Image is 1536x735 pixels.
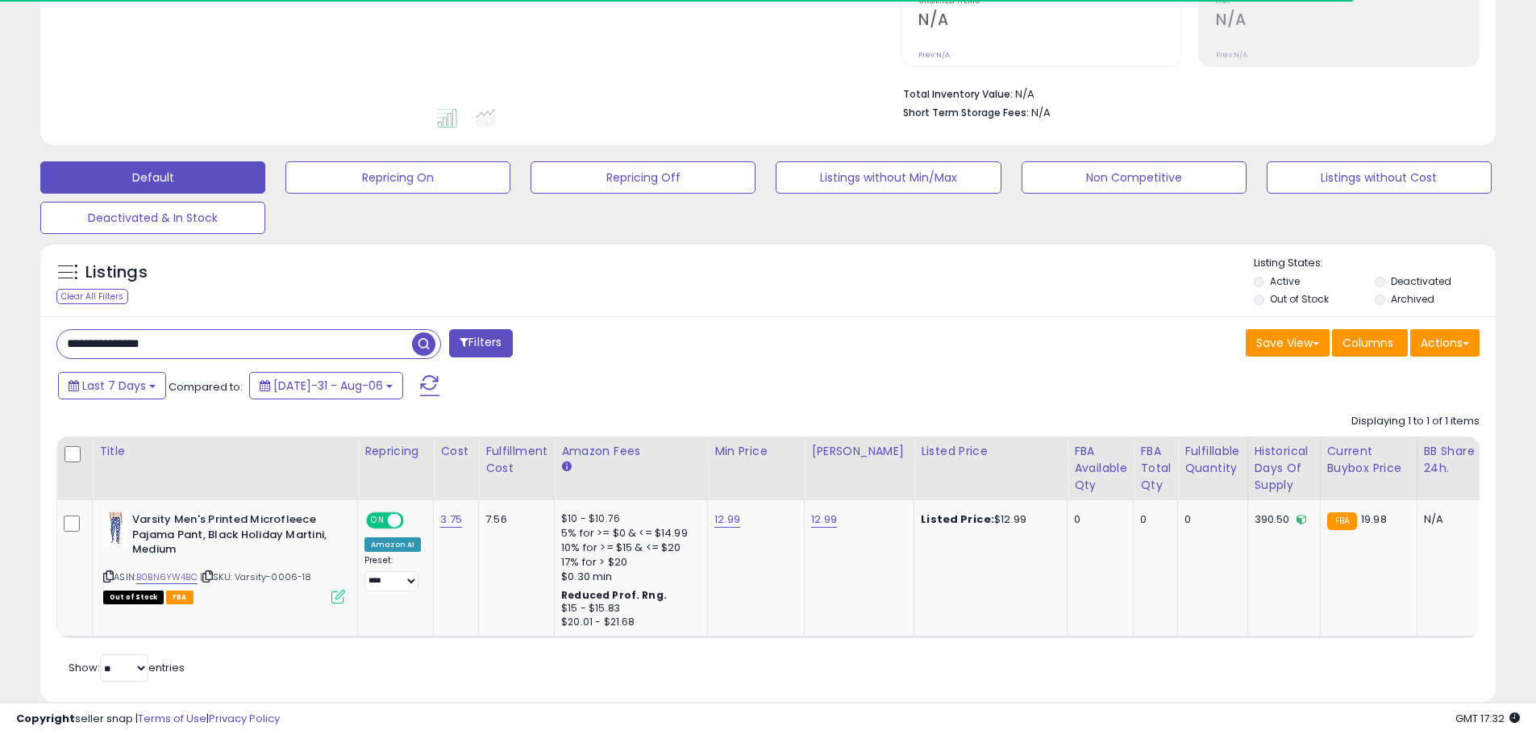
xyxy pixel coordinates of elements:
small: FBA [1327,512,1357,530]
div: Preset: [364,555,421,591]
div: [PERSON_NAME] [811,443,907,460]
small: Amazon Fees. [561,460,571,474]
div: $12.99 [921,512,1055,527]
div: $20.01 - $21.68 [561,616,695,629]
span: Columns [1342,335,1393,351]
span: FBA [166,591,194,604]
div: Fulfillment Cost [485,443,547,477]
span: 19.98 [1361,512,1387,527]
div: Fulfillable Quantity [1184,443,1240,477]
div: FBA Available Qty [1074,443,1126,494]
div: $10 - $10.76 [561,512,695,526]
button: Non Competitive [1022,161,1247,194]
img: 41Ajj09D3KL._SL40_.jpg [103,512,128,545]
button: Last 7 Days [58,372,166,399]
div: Title [99,443,351,460]
div: Amazon Fees [561,443,701,460]
button: Repricing On [285,161,510,194]
a: 3.75 [440,512,462,528]
label: Out of Stock [1270,292,1329,306]
div: Min Price [714,443,797,460]
div: 10% for >= $15 & <= $20 [561,541,695,555]
div: 5% for >= $0 & <= $14.99 [561,526,695,541]
div: $0.30 min [561,570,695,584]
h5: Listings [85,261,148,284]
span: Last 7 Days [82,378,146,394]
div: ASIN: [103,512,345,602]
span: [DATE]-31 - Aug-06 [273,378,383,394]
label: Deactivated [1391,274,1451,288]
div: Historical Days Of Supply [1255,443,1313,494]
span: All listings that are currently out of stock and unavailable for purchase on Amazon [103,591,164,604]
button: Actions [1410,329,1480,357]
div: 0 [1140,512,1165,527]
span: 2025-08-14 17:32 GMT [1455,711,1520,726]
div: $15 - $15.83 [561,602,695,616]
div: 17% for > $20 [561,555,695,570]
div: Clear All Filters [56,289,128,304]
a: B0BN6YW4BC [136,570,198,584]
span: ON [368,514,388,528]
label: Archived [1391,292,1434,306]
button: Repricing Off [531,161,756,194]
div: Current Buybox Price [1327,443,1410,477]
span: | SKU: Varsity-0006-18 [200,570,312,583]
label: Active [1270,274,1300,288]
button: Save View [1246,329,1330,357]
div: 7.56 [485,512,542,527]
a: Terms of Use [138,711,206,726]
button: [DATE]-31 - Aug-06 [249,372,403,399]
div: FBA Total Qty [1140,443,1171,494]
p: Listing States: [1254,256,1496,271]
div: Listed Price [921,443,1060,460]
button: Columns [1332,329,1408,357]
a: 12.99 [811,512,837,528]
div: Cost [440,443,472,460]
button: Listings without Min/Max [776,161,1001,194]
a: Privacy Policy [209,711,280,726]
div: BB Share 24h. [1424,443,1483,477]
div: 390.50 [1255,512,1308,527]
div: 0 [1074,512,1121,527]
div: Amazon AI [364,537,421,552]
div: Displaying 1 to 1 of 1 items [1351,414,1480,429]
b: Varsity Men's Printed Microfleece Pajama Pant, Black Holiday Martini, Medium [132,512,328,562]
div: N/A [1424,512,1477,527]
a: 12.99 [714,512,740,528]
button: Filters [449,329,512,357]
div: 0 [1184,512,1234,527]
div: Repricing [364,443,427,460]
button: Listings without Cost [1267,161,1492,194]
div: seller snap | | [16,712,280,727]
button: Deactivated & In Stock [40,202,265,234]
span: OFF [402,514,427,528]
button: Default [40,161,265,194]
strong: Copyright [16,711,75,726]
b: Listed Price: [921,512,994,527]
b: Reduced Prof. Rng. [561,588,667,602]
span: Compared to: [169,379,243,395]
span: Show: entries [69,660,185,675]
